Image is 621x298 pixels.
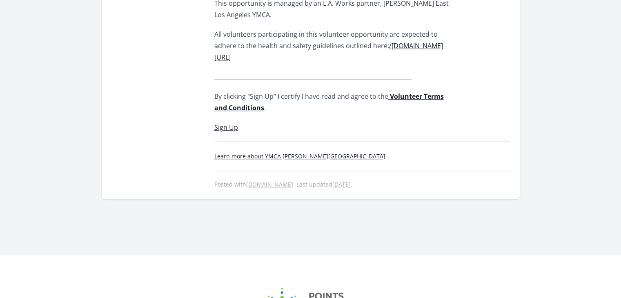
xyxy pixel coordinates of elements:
[246,180,293,188] a: [DOMAIN_NAME]
[214,71,453,82] p: _____________________________________________________________________
[214,123,238,132] a: Sign Up
[214,152,385,160] a: Learn more about YMCA [PERSON_NAME][GEOGRAPHIC_DATA]
[332,180,351,188] abbr: Wed, Jul 23, 2025 9:51 PM
[214,181,510,188] p: Posted with . Last updated .
[214,91,453,113] p: By clicking "Sign Up" I certify I have read and agree to the .
[214,29,453,63] p: All volunteers participating in this volunteer opportunity are expected to adhere to the health a...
